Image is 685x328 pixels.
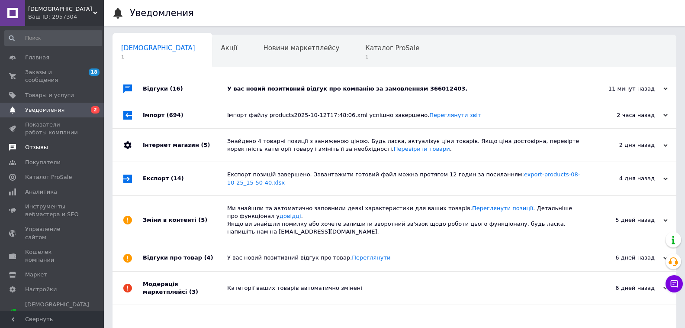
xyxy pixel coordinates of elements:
[227,284,581,292] div: Категорії ваших товарів автоматично змінені
[227,85,581,93] div: У вас новий позитивний відгук про компанію за замовленням 366012403.
[25,54,49,62] span: Главная
[130,8,194,18] h1: Уведомления
[25,188,57,196] span: Аналитика
[280,213,301,219] a: довідці
[394,146,450,152] a: Перевірити товари
[25,248,80,264] span: Кошелек компании
[263,44,339,52] span: Новини маркетплейсу
[25,68,80,84] span: Заказы и сообщения
[227,137,581,153] div: Знайдено 4 товарні позиції з заниженою ціною. Будь ласка, актуалізує ціни товарів. Якщо ціна дост...
[365,54,419,60] span: 1
[581,85,668,93] div: 11 минут назад
[227,205,581,236] div: Ми знайшли та автоматично заповнили деякі характеристики для ваших товарів. . Детальніше про функ...
[201,142,210,148] span: (5)
[143,162,227,195] div: Експорт
[25,121,80,136] span: Показатели работы компании
[143,76,227,102] div: Відгуки
[25,159,61,166] span: Покупатели
[581,254,668,262] div: 6 дней назад
[227,111,581,119] div: Імпорт файлу products2025-10-12T17:48:06.xml успішно завершено.
[666,275,683,292] button: Чат с покупателем
[227,254,581,262] div: У вас новий позитивний відгук про товар.
[25,286,57,293] span: Настройки
[25,106,64,114] span: Уведомления
[171,175,184,182] span: (14)
[143,245,227,271] div: Відгуки про товар
[189,289,198,295] span: (3)
[121,44,195,52] span: [DEMOGRAPHIC_DATA]
[28,5,93,13] span: Харизма
[25,301,89,325] span: [DEMOGRAPHIC_DATA] и счета
[25,91,74,99] span: Товары и услуги
[25,203,80,218] span: Инструменты вебмастера и SEO
[581,284,668,292] div: 6 дней назад
[581,175,668,182] div: 4 дня назад
[143,272,227,305] div: Модерація маркетплейсі
[472,205,533,211] a: Переглянути позиції
[25,225,80,241] span: Управление сайтом
[89,68,100,76] span: 18
[121,54,195,60] span: 1
[581,216,668,224] div: 5 дней назад
[227,171,580,185] a: export-products-08-10-25_15-50-40.xlsx
[143,196,227,245] div: Зміни в контенті
[352,254,390,261] a: Переглянути
[25,143,48,151] span: Отзывы
[91,106,100,114] span: 2
[581,111,668,119] div: 2 часа назад
[143,129,227,162] div: Інтернет магазин
[227,171,581,186] div: Експорт позицій завершено. Завантажити готовий файл можна протягом 12 годин за посиланням:
[167,112,183,118] span: (694)
[204,254,213,261] span: (4)
[25,271,47,279] span: Маркет
[429,112,481,118] a: Переглянути звіт
[221,44,238,52] span: Акції
[581,141,668,149] div: 2 дня назад
[198,217,207,223] span: (5)
[143,102,227,128] div: Імпорт
[170,85,183,92] span: (16)
[4,30,102,46] input: Поиск
[365,44,419,52] span: Каталог ProSale
[25,173,72,181] span: Каталог ProSale
[28,13,104,21] div: Ваш ID: 2957304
